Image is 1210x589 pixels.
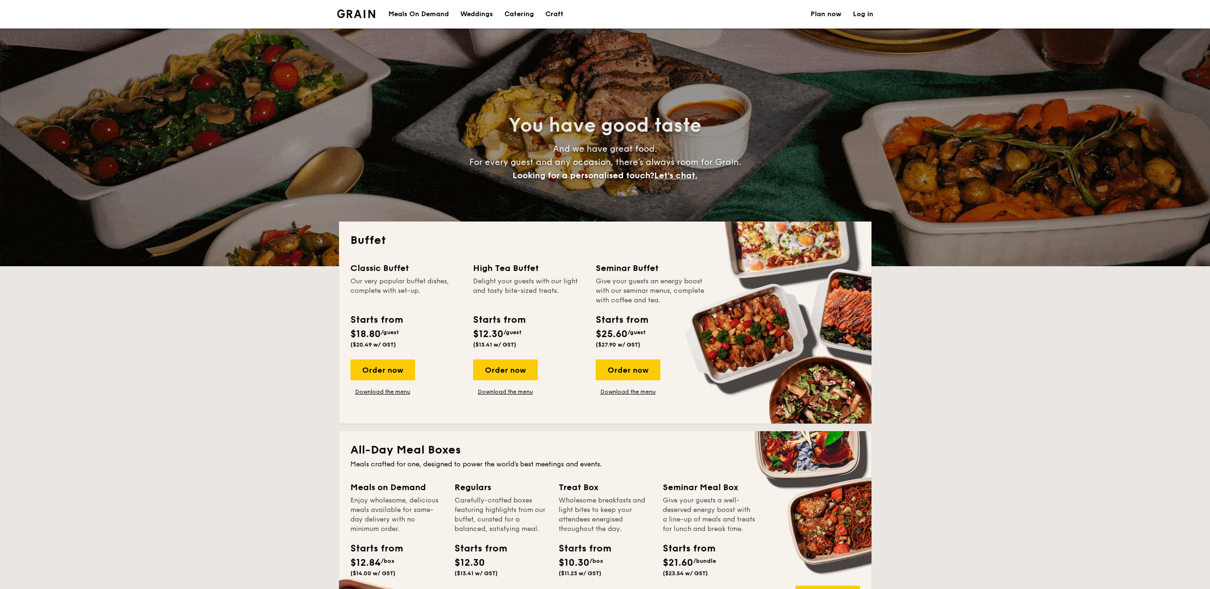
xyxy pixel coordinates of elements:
[663,541,706,556] div: Starts from
[473,277,584,305] div: Delight your guests with our light and tasty bite-sized treats.
[559,496,651,534] div: Wholesome breakfasts and light bites to keep your attendees energised throughout the day.
[473,328,503,340] span: $12.30
[596,277,707,305] div: Give your guests an energy boost with our seminar menus, complete with coffee and tea.
[663,570,708,577] span: ($23.54 w/ GST)
[455,496,547,534] div: Carefully-crafted boxes featuring highlights from our buffet, curated for a balanced, satisfying ...
[350,481,443,494] div: Meals on Demand
[350,233,860,248] h2: Buffet
[381,558,395,564] span: /box
[693,558,716,564] span: /bundle
[663,557,693,569] span: $21.60
[455,481,547,494] div: Regulars
[473,359,538,380] div: Order now
[596,359,660,380] div: Order now
[337,10,376,18] a: Logotype
[350,388,415,396] a: Download the menu
[350,570,396,577] span: ($14.00 w/ GST)
[596,261,707,275] div: Seminar Buffet
[381,329,399,336] span: /guest
[559,570,601,577] span: ($11.23 w/ GST)
[596,341,640,348] span: ($27.90 w/ GST)
[473,388,538,396] a: Download the menu
[350,557,381,569] span: $12.84
[663,496,755,534] div: Give your guests a well-deserved energy boost with a line-up of meals and treats for lunch and br...
[455,570,498,577] span: ($13.41 w/ GST)
[350,261,462,275] div: Classic Buffet
[559,481,651,494] div: Treat Box
[503,329,522,336] span: /guest
[350,443,860,458] h2: All-Day Meal Boxes
[350,496,443,534] div: Enjoy wholesome, delicious meals available for same-day delivery with no minimum order.
[455,541,497,556] div: Starts from
[596,313,648,327] div: Starts from
[473,313,525,327] div: Starts from
[473,341,516,348] span: ($13.41 w/ GST)
[350,541,393,556] div: Starts from
[628,329,646,336] span: /guest
[590,558,603,564] span: /box
[654,170,697,181] span: Let's chat.
[596,388,660,396] a: Download the menu
[337,10,376,18] img: Grain
[559,541,601,556] div: Starts from
[350,277,462,305] div: Our very popular buffet dishes, complete with set-up.
[350,341,396,348] span: ($20.49 w/ GST)
[350,328,381,340] span: $18.80
[350,359,415,380] div: Order now
[350,313,402,327] div: Starts from
[473,261,584,275] div: High Tea Buffet
[663,481,755,494] div: Seminar Meal Box
[559,557,590,569] span: $10.30
[455,557,485,569] span: $12.30
[596,328,628,340] span: $25.60
[350,460,860,469] div: Meals crafted for one, designed to power the world's best meetings and events.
